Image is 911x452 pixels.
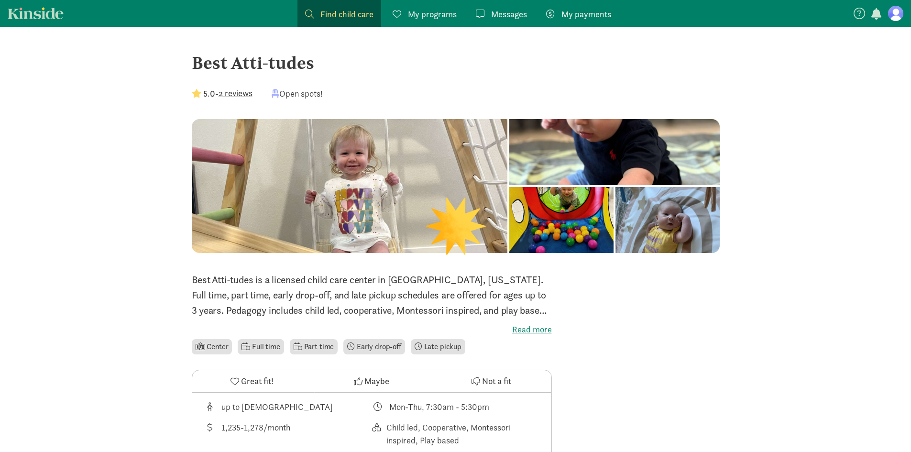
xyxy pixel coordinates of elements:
[241,375,274,387] span: Great fit!
[320,8,373,21] span: Find child care
[561,8,611,21] span: My payments
[204,400,372,413] div: Age range for children that this provider cares for
[411,339,465,354] li: Late pickup
[272,87,323,100] div: Open spots!
[238,339,284,354] li: Full time
[482,375,511,387] span: Not a fit
[192,339,232,354] li: Center
[219,87,252,99] button: 2 reviews
[204,421,372,447] div: Average tuition for this program
[192,324,552,335] label: Read more
[364,375,389,387] span: Maybe
[192,370,312,392] button: Great fit!
[386,421,539,447] div: Child led, Cooperative, Montessori inspired, Play based
[312,370,431,392] button: Maybe
[221,421,290,447] div: 1,235-1,278/month
[343,339,405,354] li: Early drop-off
[431,370,551,392] button: Not a fit
[221,400,333,413] div: up to [DEMOGRAPHIC_DATA]
[192,87,252,100] div: -
[491,8,527,21] span: Messages
[8,7,64,19] a: Kinside
[408,8,457,21] span: My programs
[203,88,215,99] strong: 5.0
[389,400,489,413] div: Mon-Thu, 7:30am - 5:30pm
[192,272,552,318] p: Best Atti-tudes is a licensed child care center in [GEOGRAPHIC_DATA], [US_STATE]. Full time, part...
[290,339,338,354] li: Part time
[372,400,540,413] div: Class schedule
[192,50,720,76] div: Best Atti-tudes
[372,421,540,447] div: This provider's education philosophy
